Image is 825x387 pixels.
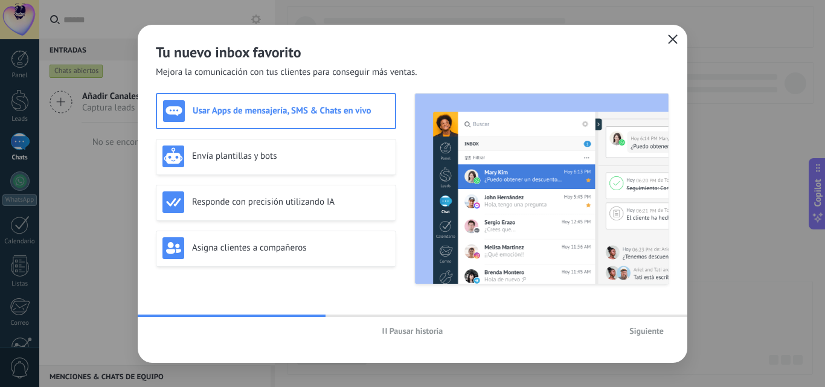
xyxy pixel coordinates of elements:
h3: Asigna clientes a compañeros [192,242,390,254]
h2: Tu nuevo inbox favorito [156,43,669,62]
span: Pausar historia [390,327,443,335]
h3: Responde con precisión utilizando IA [192,196,390,208]
span: Siguiente [629,327,664,335]
span: Mejora la comunicación con tus clientes para conseguir más ventas. [156,66,417,78]
button: Siguiente [624,322,669,340]
h3: Envía plantillas y bots [192,150,390,162]
h3: Usar Apps de mensajería, SMS & Chats en vivo [193,105,389,117]
button: Pausar historia [377,322,449,340]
